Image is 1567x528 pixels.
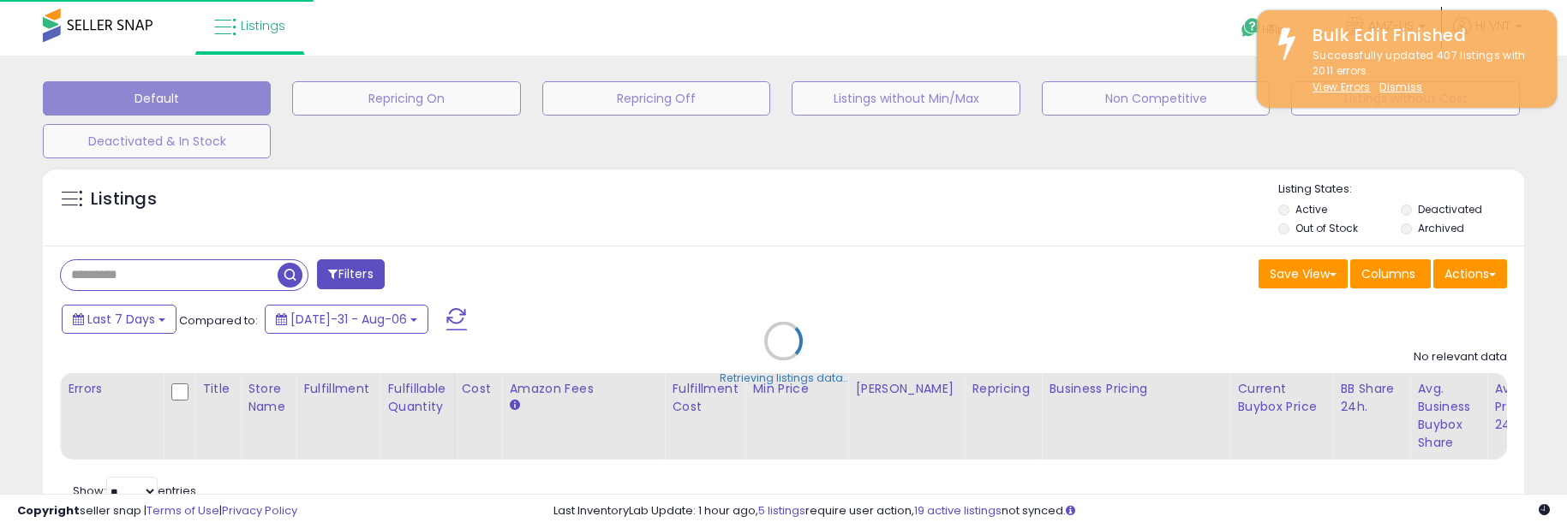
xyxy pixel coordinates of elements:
[43,81,271,116] button: Default
[1228,4,1319,56] a: Help
[1241,17,1262,39] i: Get Help
[1042,81,1270,116] button: Non Competitive
[17,503,297,519] div: seller snap | |
[1300,48,1544,96] div: Successfully updated 407 listings with 2011 errors.
[292,81,520,116] button: Repricing On
[1313,80,1371,94] a: View Errors
[1300,23,1544,48] div: Bulk Edit Finished
[241,17,285,34] span: Listings
[792,81,1020,116] button: Listings without Min/Max
[1379,80,1422,94] u: Dismiss
[17,502,80,519] strong: Copyright
[43,124,271,158] button: Deactivated & In Stock
[542,81,770,116] button: Repricing Off
[720,371,848,386] div: Retrieving listings data..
